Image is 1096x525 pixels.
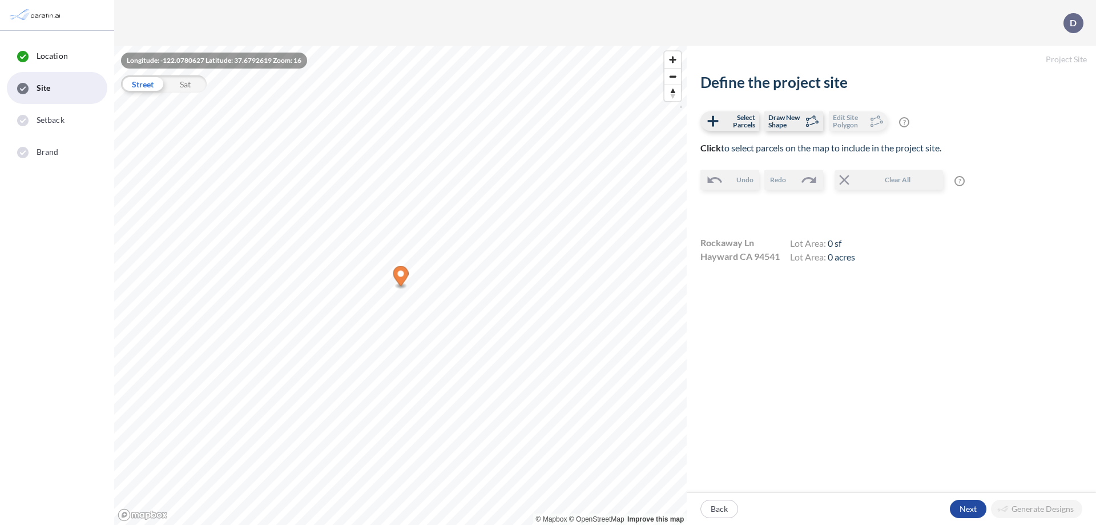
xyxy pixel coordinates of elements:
h2: Define the project site [700,74,1082,91]
div: Street [121,75,164,93]
button: Next [950,500,986,518]
span: to select parcels on the map to include in the project site. [700,142,941,153]
button: Reset bearing to north [664,85,681,101]
span: Select Parcels [722,114,755,129]
button: Zoom in [664,51,681,68]
a: Mapbox [536,515,567,523]
span: Edit Site Polygon [833,114,867,129]
h5: Project Site [687,46,1096,74]
span: Undo [736,175,753,185]
p: Back [711,503,728,515]
p: Next [960,503,977,515]
div: Longitude: -122.0780627 Latitude: 37.6792619 Zoom: 16 [121,53,307,69]
span: Redo [770,175,786,185]
button: Redo [764,170,823,190]
canvas: Map [114,46,687,525]
button: Back [700,500,738,518]
span: 0 acres [828,251,855,262]
h4: Lot Area: [790,251,855,265]
div: Sat [164,75,207,93]
a: OpenStreetMap [569,515,624,523]
span: Draw New Shape [768,114,802,129]
p: D [1070,18,1077,28]
a: Mapbox homepage [118,508,168,522]
span: Location [37,50,68,62]
b: Click [700,142,721,153]
span: Brand [37,146,59,158]
button: Clear All [835,170,943,190]
span: Setback [37,114,65,126]
span: ? [954,176,965,186]
span: Clear All [853,175,942,185]
span: ? [899,117,909,127]
a: Improve this map [627,515,684,523]
span: Hayward CA 94541 [700,250,780,263]
span: Site [37,82,50,94]
div: Map marker [393,266,409,290]
button: Undo [700,170,759,190]
span: 0 sf [828,238,841,249]
h4: Lot Area: [790,238,855,251]
span: Reset bearing to north [664,85,681,101]
span: Rockaway Ln [700,236,754,250]
button: Zoom out [664,68,681,85]
img: Parafin [9,5,64,26]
